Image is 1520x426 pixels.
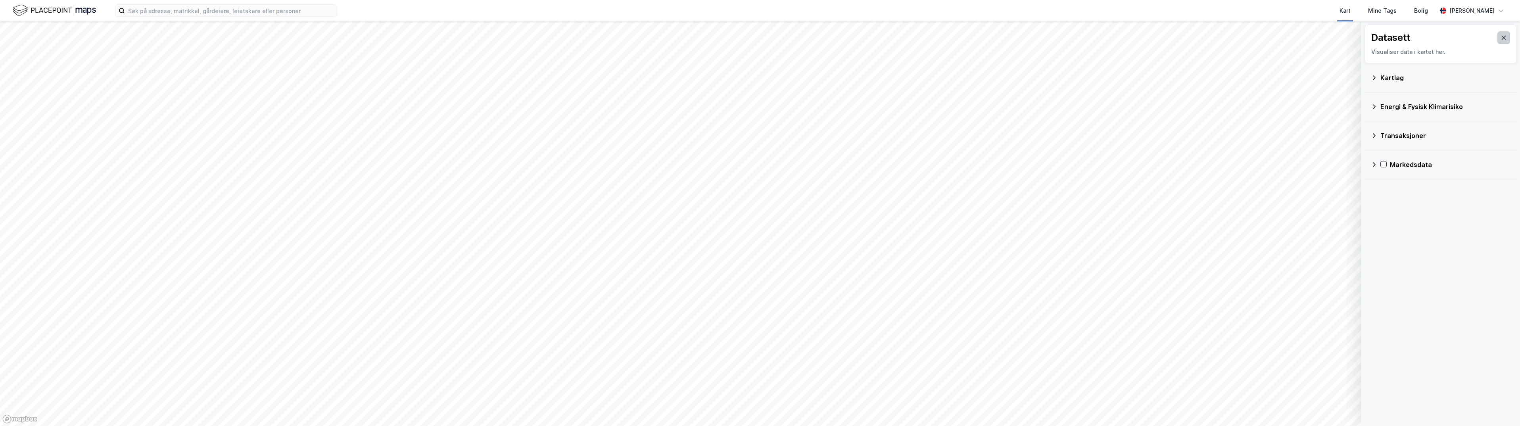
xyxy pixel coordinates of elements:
[2,414,37,424] a: Mapbox homepage
[125,5,337,17] input: Søk på adresse, matrikkel, gårdeiere, leietakere eller personer
[1340,6,1351,15] div: Kart
[1414,6,1428,15] div: Bolig
[1368,6,1397,15] div: Mine Tags
[1480,388,1520,426] div: Kontrollprogram for chat
[13,4,96,17] img: logo.f888ab2527a4732fd821a326f86c7f29.svg
[1371,31,1411,44] div: Datasett
[1380,131,1510,140] div: Transaksjoner
[1480,388,1520,426] iframe: Chat Widget
[1449,6,1495,15] div: [PERSON_NAME]
[1380,102,1510,111] div: Energi & Fysisk Klimarisiko
[1371,47,1510,57] div: Visualiser data i kartet her.
[1390,160,1510,169] div: Markedsdata
[1380,73,1510,83] div: Kartlag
